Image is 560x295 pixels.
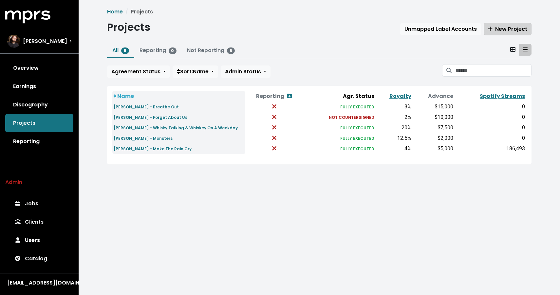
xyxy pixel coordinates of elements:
[5,59,73,77] a: Overview
[413,91,455,101] th: Advance
[169,47,177,54] span: 0
[404,25,477,33] span: Unmapped Label Accounts
[114,125,238,131] small: [PERSON_NAME] - Whisky Talking & Whiskey On A Weekday
[111,68,160,75] span: Agreement Status
[5,279,73,287] button: [EMAIL_ADDRESS][DOMAIN_NAME]
[376,133,413,143] td: 12.5%
[484,23,532,35] button: New Project
[435,114,453,120] span: $10,000
[455,122,526,133] td: 0
[523,47,528,52] svg: Table View
[114,146,192,152] small: [PERSON_NAME] - Make The Rain Cry
[114,134,173,142] a: [PERSON_NAME] - Monsters
[5,132,73,151] a: Reporting
[438,145,453,152] span: $5,000
[114,145,192,152] a: [PERSON_NAME] - Make The Rain Cry
[376,112,413,122] td: 2%
[112,46,129,54] a: All5
[107,21,150,33] h1: Projects
[114,136,173,141] small: [PERSON_NAME] - Monsters
[510,47,515,52] svg: Card View
[340,136,374,141] small: FULLY EXECUTED
[455,112,526,122] td: 0
[376,122,413,133] td: 20%
[438,135,453,141] span: $2,000
[435,103,453,110] span: $15,000
[107,8,532,16] nav: breadcrumb
[376,101,413,112] td: 3%
[5,231,73,249] a: Users
[123,8,153,16] li: Projects
[227,47,235,54] span: 5
[5,194,73,213] a: Jobs
[23,37,67,45] span: [PERSON_NAME]
[221,65,271,78] button: Admin Status
[7,35,20,48] img: The selected account / producer
[340,125,374,131] small: FULLY EXECUTED
[140,46,177,54] a: Reporting0
[5,249,73,268] a: Catalog
[121,47,129,54] span: 5
[389,92,411,100] a: Royalty
[400,23,481,35] button: Unmapped Label Accounts
[455,101,526,112] td: 0
[177,68,209,75] span: Sort: Name
[455,133,526,143] td: 0
[107,8,123,15] a: Home
[303,91,376,101] th: Agr. Status
[114,103,179,110] a: [PERSON_NAME] - Breathe Out
[114,113,187,121] a: [PERSON_NAME] - Forget About Us
[488,25,527,33] span: New Project
[5,13,50,20] a: mprs logo
[456,64,532,77] input: Search projects
[173,65,218,78] button: Sort:Name
[5,77,73,96] a: Earnings
[187,46,235,54] a: Not Reporting5
[5,96,73,114] a: Discography
[7,279,71,287] div: [EMAIL_ADDRESS][DOMAIN_NAME]
[114,115,187,120] small: [PERSON_NAME] - Forget About Us
[340,104,374,110] small: FULLY EXECUTED
[340,146,374,152] small: FULLY EXECUTED
[455,143,526,154] td: 186,493
[5,213,73,231] a: Clients
[114,104,179,110] small: [PERSON_NAME] - Breathe Out
[114,124,238,131] a: [PERSON_NAME] - Whisky Talking & Whiskey On A Weekday
[225,68,261,75] span: Admin Status
[376,143,413,154] td: 4%
[438,124,453,131] span: $7,500
[480,92,525,100] a: Spotify Streams
[329,115,374,120] small: NOT COUNTERSIGNED
[107,65,170,78] button: Agreement Status
[112,91,245,101] th: Name
[245,91,303,101] th: Reporting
